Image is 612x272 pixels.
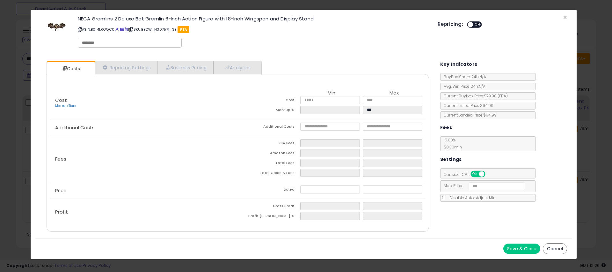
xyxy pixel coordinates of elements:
[238,123,300,132] td: Additional Costs
[484,171,494,177] span: OFF
[441,172,494,177] span: Consider CPT:
[441,183,526,188] span: Map Price:
[563,13,567,22] span: ×
[441,112,497,118] span: Current Landed Price: $94.99
[484,93,508,99] span: $79.90
[158,61,214,74] a: Business Pricing
[438,22,463,27] h5: Repricing:
[178,26,189,33] span: FBA
[238,185,300,195] td: Listed
[78,24,428,34] p: ASIN: B014LROQC0 | SKU: BBCW_N307571_39
[50,209,238,215] p: Profit
[503,244,540,254] button: Save & Close
[50,188,238,193] p: Price
[238,149,300,159] td: Amazon Fees
[47,16,66,35] img: 31wSxZRN76L._SL60_.jpg
[440,60,477,68] h5: Key Indicators
[238,96,300,106] td: Cost
[238,106,300,116] td: Mark up %
[120,27,124,32] a: All offer listings
[363,90,425,96] th: Max
[238,139,300,149] td: FBA Fees
[498,93,508,99] span: ( FBA )
[78,16,428,21] h3: NECA Gremlins 2 Deluxe Bat Gremlin 6-Inch Action Figure with 18-Inch Wingspan and Display Stand
[50,156,238,162] p: Fees
[441,93,508,99] span: Current Buybox Price:
[95,61,158,74] a: Repricing Settings
[50,98,238,109] p: Cost
[441,84,485,89] span: Avg. Win Price 24h: N/A
[473,22,483,27] span: OFF
[55,103,76,108] a: Markup Tiers
[441,144,462,150] span: $0.30 min
[300,90,363,96] th: Min
[471,171,479,177] span: ON
[50,125,238,130] p: Additional Costs
[441,74,486,79] span: BuyBox Share 24h: N/A
[238,159,300,169] td: Total Fees
[238,202,300,212] td: Gross Profit
[441,103,493,108] span: Current Listed Price: $94.99
[214,61,261,74] a: Analytics
[441,137,462,150] span: 15.00 %
[47,62,94,75] a: Costs
[238,169,300,179] td: Total Costs & Fees
[543,243,567,254] button: Cancel
[446,195,496,200] span: Disable Auto-Adjust Min
[115,27,119,32] a: BuyBox page
[238,212,300,222] td: Profit [PERSON_NAME] %
[440,124,452,132] h5: Fees
[440,155,462,163] h5: Settings
[125,27,128,32] a: Your listing only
